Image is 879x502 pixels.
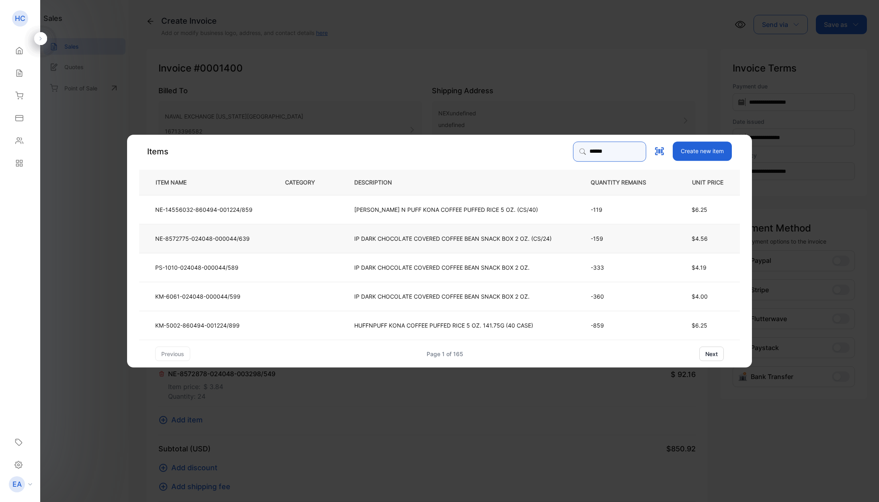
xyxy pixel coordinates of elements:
[591,321,659,330] p: -859
[686,178,727,186] p: UNIT PRICE
[155,205,253,214] p: NE-14556032-860494-001224/859
[591,205,659,214] p: -119
[155,321,240,330] p: KM-5002-860494-001224/899
[692,206,707,213] span: $6.25
[354,234,552,243] p: IP DARK CHOCOLATE COVERED COFFEE BEAN SNACK BOX 2 OZ. (CS/24)
[591,178,659,186] p: QUANTITY REMAINS
[427,350,463,358] div: Page 1 of 165
[354,321,533,330] p: HUFFNPUFF KONA COFFEE PUFFED RICE 5 OZ. 141.75G (40 CASE)
[15,13,25,24] p: HC
[152,178,199,186] p: ITEM NAME
[354,178,405,186] p: DESCRIPTION
[155,263,238,272] p: PS-1010-024048-000044/589
[699,346,724,361] button: next
[692,322,707,329] span: $6.25
[692,293,708,300] span: $4.00
[155,346,190,361] button: previous
[673,141,732,161] button: Create new item
[155,234,250,243] p: NE-8572775-024048-000044/639
[147,145,168,158] p: Items
[12,479,22,490] p: EA
[354,205,538,214] p: [PERSON_NAME] N PUFF KONA COFFEE PUFFED RICE 5 OZ. (CS/40)
[285,178,328,186] p: CATEGORY
[354,292,530,301] p: IP DARK CHOCOLATE COVERED COFFEE BEAN SNACK BOX 2 OZ.
[354,263,530,272] p: IP DARK CHOCOLATE COVERED COFFEE BEAN SNACK BOX 2 OZ.
[692,264,706,271] span: $4.19
[155,292,240,301] p: KM-6061-024048-000044/599
[6,3,31,27] button: Open LiveChat chat widget
[591,234,659,243] p: -159
[591,263,659,272] p: -333
[591,292,659,301] p: -360
[692,235,708,242] span: $4.56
